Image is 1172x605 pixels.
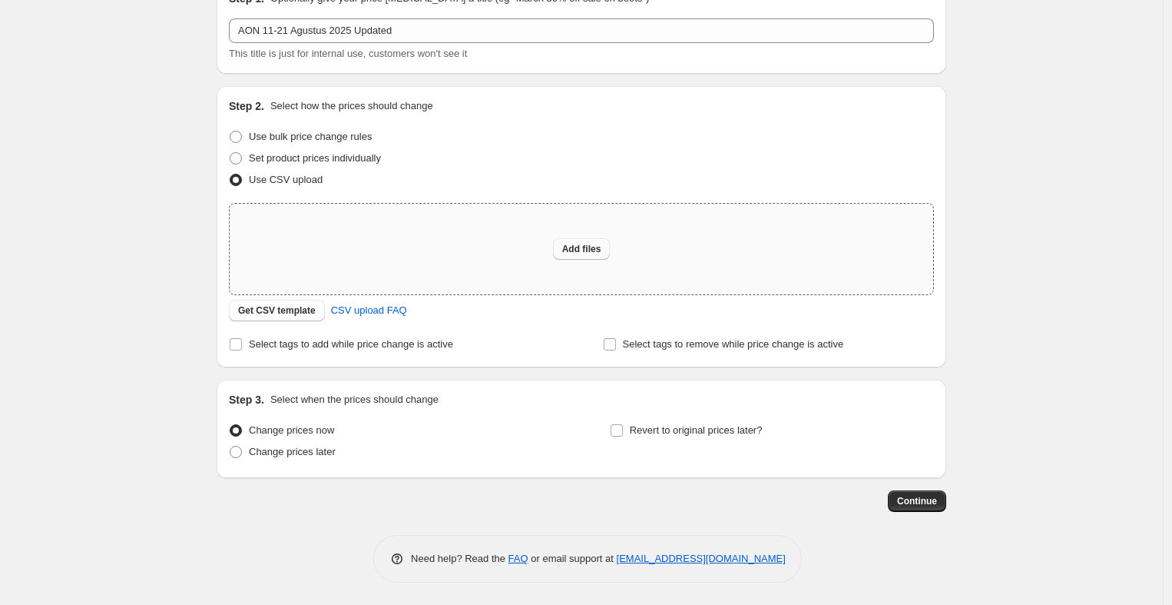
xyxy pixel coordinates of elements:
[897,495,937,507] span: Continue
[623,338,844,350] span: Select tags to remove while price change is active
[888,490,946,512] button: Continue
[617,553,786,564] a: [EMAIL_ADDRESS][DOMAIN_NAME]
[229,98,264,114] h2: Step 2.
[411,553,508,564] span: Need help? Read the
[508,553,528,564] a: FAQ
[249,446,336,457] span: Change prices later
[270,98,433,114] p: Select how the prices should change
[249,152,381,164] span: Set product prices individually
[249,338,453,350] span: Select tags to add while price change is active
[630,424,763,436] span: Revert to original prices later?
[553,238,611,260] button: Add files
[562,243,601,255] span: Add files
[249,131,372,142] span: Use bulk price change rules
[238,304,316,317] span: Get CSV template
[249,174,323,185] span: Use CSV upload
[229,18,934,43] input: 30% off holiday sale
[331,303,407,318] span: CSV upload FAQ
[322,298,416,323] a: CSV upload FAQ
[528,553,617,564] span: or email support at
[229,392,264,407] h2: Step 3.
[249,424,334,436] span: Change prices now
[270,392,439,407] p: Select when the prices should change
[229,48,467,59] span: This title is just for internal use, customers won't see it
[229,300,325,321] button: Get CSV template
